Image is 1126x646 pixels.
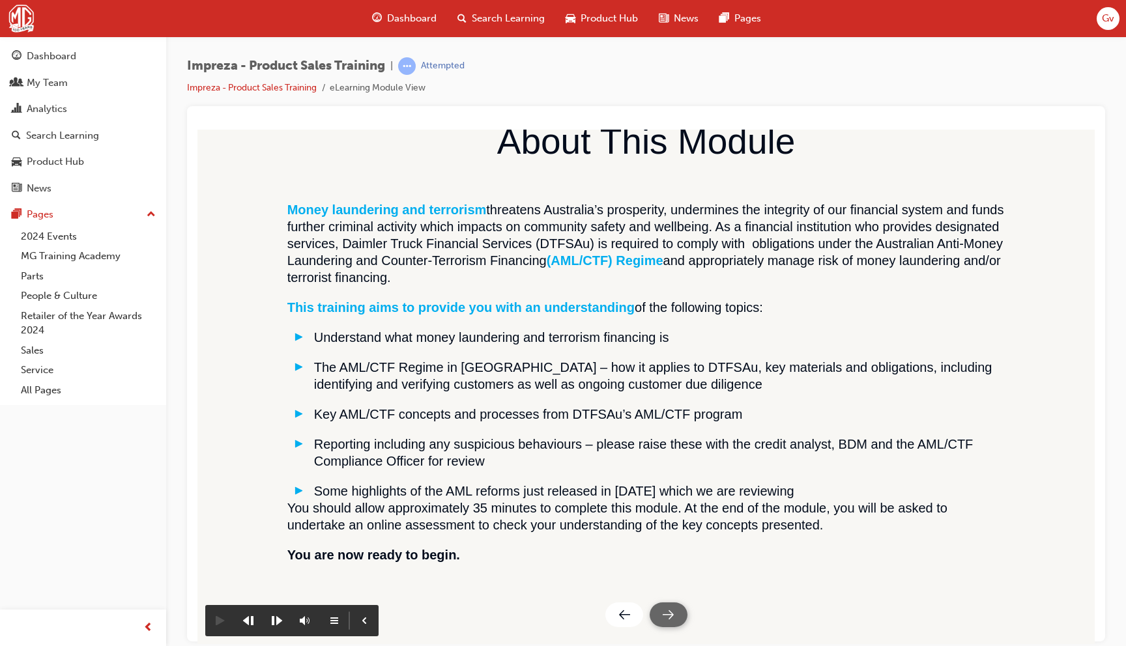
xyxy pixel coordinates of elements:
a: Search Learning [5,124,161,148]
div: Pages [27,207,53,222]
a: My Team [5,71,161,95]
button: Play [12,482,33,500]
span: You are now ready to begin. [90,418,263,432]
span: prev-icon [143,620,153,636]
span: car-icon [12,156,22,168]
button: DashboardMy TeamAnalyticsSearch LearningProduct HubNews [5,42,161,203]
span: threatens Australia’s prosperity, undermines the integrity of our financial system and funds furt... [90,73,810,138]
a: guage-iconDashboard [362,5,447,32]
span: Search Learning [472,11,545,26]
a: pages-iconPages [709,5,772,32]
a: Dashboard [5,44,161,68]
span: guage-icon [12,51,22,63]
div: News [27,181,51,196]
span: chart-icon [12,104,22,115]
button: Collapse playbar [156,482,177,500]
a: search-iconSearch Learning [447,5,555,32]
span: | [390,59,393,74]
span: Gv [1102,11,1114,26]
button: Mute [98,482,119,500]
li: eLearning Module View [330,81,426,96]
a: Parts [16,266,161,287]
span: news-icon [659,10,669,27]
span: people-icon [12,77,22,89]
span: News [674,11,699,26]
span: Money laundering and terrorism [90,73,289,87]
div: Product Hub [27,154,84,169]
span: learningRecordVerb_ATTEMPT-icon [398,57,416,75]
span: car-icon [566,10,575,27]
a: People & Culture [16,286,161,306]
a: News [5,176,161,201]
a: news-iconNews [648,5,709,32]
span: pages-icon [719,10,729,27]
span: You should allow approximately 35 minutes to complete this module. At the end of the module, you ... [90,371,754,402]
span: Some highlights of the AML reforms just released in [DATE] which we are reviewing [117,354,597,369]
span: Impreza - Product Sales Training [187,59,385,74]
a: All Pages [16,380,161,400]
a: MG Training Academy [16,246,161,266]
div: Search Learning [26,128,99,143]
a: Service [16,360,161,380]
span: Product Hub [581,11,638,26]
span: Dashboard [387,11,437,26]
span: The AML/CTF Regime in [GEOGRAPHIC_DATA] – how it applies to DTFSAu, key materials and obligations... [117,231,798,262]
div: My Team [27,76,68,91]
span: (AML/CTF) Regime [349,124,466,138]
span: guage-icon [372,10,382,27]
div: Dashboard [27,49,76,64]
button: TOC [126,482,147,500]
span: Understand what money laundering and terrorism financing is [117,201,472,215]
button: Pages [5,203,161,227]
img: bustard [7,4,36,33]
span: news-icon [12,183,22,195]
a: Product Hub [5,150,161,174]
a: Retailer of the Year Awards 2024 [16,306,161,341]
a: Sales [16,341,161,361]
span: This training aims to provide you with an understanding [90,171,437,185]
button: Gv [1097,7,1119,30]
div: Analytics [27,102,67,117]
span: search-icon [12,130,21,142]
span: Reporting including any suspicious behaviours – please raise these with the credit analyst, BDM a... [117,307,779,339]
button: Next [69,482,90,500]
span: Key AML/CTF concepts and processes from DTFSAu’s AML/CTF program [117,277,545,292]
a: Impreza - Product Sales Training [187,82,317,93]
button: Previous [40,482,61,500]
span: up-icon [147,206,156,223]
a: car-iconProduct Hub [555,5,648,32]
div: Attempted [421,60,465,72]
span: search-icon [457,10,467,27]
span: Pages [734,11,761,26]
a: 2024 Events [16,227,161,247]
a: Analytics [5,97,161,121]
span: pages-icon [12,209,22,221]
span: of the following topics: [437,171,566,185]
